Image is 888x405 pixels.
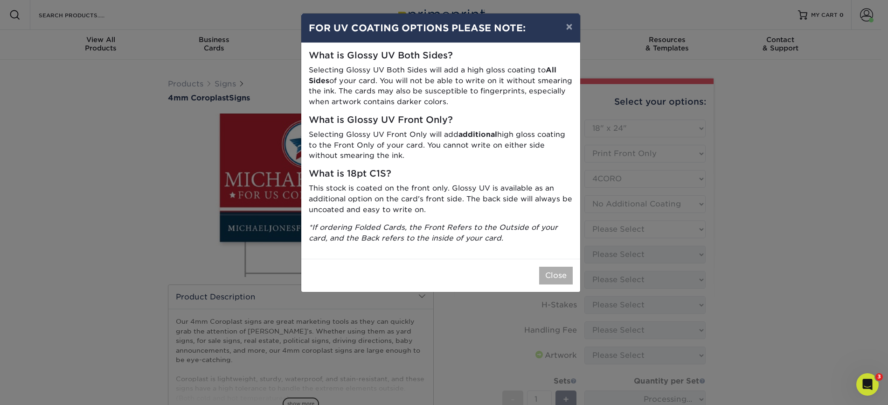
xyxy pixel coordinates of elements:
[309,129,573,161] p: Selecting Glossy UV Front Only will add high gloss coating to the Front Only of your card. You ca...
[875,373,883,381] span: 3
[309,65,573,107] p: Selecting Glossy UV Both Sides will add a high gloss coating to of your card. You will not be abl...
[309,169,573,179] h5: What is 18pt C1S?
[458,130,497,139] strong: additional
[539,267,573,284] button: Close
[309,183,573,215] p: This stock is coated on the front only. Glossy UV is available as an additional option on the car...
[309,21,573,35] h4: FOR UV COATING OPTIONS PLEASE NOTE:
[309,223,558,242] i: *If ordering Folded Cards, the Front Refers to the Outside of your card, and the Back refers to t...
[309,65,556,85] strong: All Sides
[856,373,879,396] iframe: Intercom live chat
[309,115,573,126] h5: What is Glossy UV Front Only?
[309,50,573,61] h5: What is Glossy UV Both Sides?
[558,14,580,40] button: ×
